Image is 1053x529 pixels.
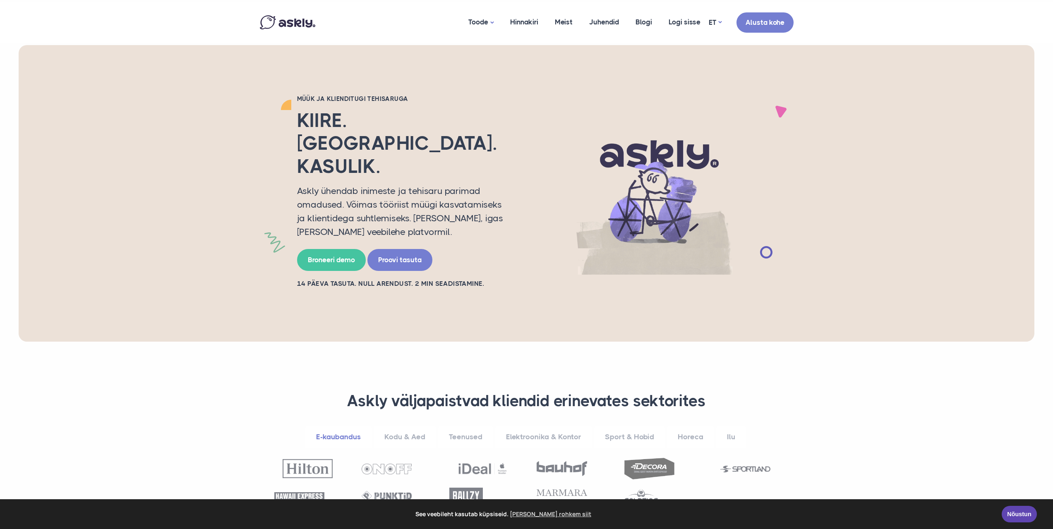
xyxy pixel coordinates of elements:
[525,112,785,275] img: AI multilingual chat
[362,464,412,474] img: OnOff
[537,461,587,476] img: Bauhof
[720,466,770,472] img: Sportland
[594,426,665,448] a: Sport & Hobid
[502,2,547,42] a: Hinnakiri
[495,426,592,448] a: Elektroonika & Kontor
[716,426,746,448] a: Ilu
[660,2,709,42] a: Logi sisse
[667,426,714,448] a: Horeca
[374,426,436,448] a: Kodu & Aed
[297,279,512,288] h2: 14 PÄEVA TASUTA. NULL ARENDUST. 2 MIN SEADISTAMINE.
[283,459,333,478] img: Hilton
[297,95,512,103] h2: Müük ja klienditugi tehisaruga
[709,17,722,29] a: ET
[624,489,658,503] img: Goldtime
[627,2,660,42] a: Blogi
[547,2,581,42] a: Meist
[260,15,315,29] img: Askly
[449,488,483,504] img: Ballzy
[458,459,508,478] img: Ideal
[537,489,587,502] img: Marmara Sterling
[274,492,324,500] img: Hawaii Express
[509,508,592,520] a: learn more about cookies
[460,2,502,43] a: Toode
[305,426,372,448] a: E-kaubandus
[736,12,794,33] a: Alusta kohe
[581,2,627,42] a: Juhendid
[297,109,512,178] h2: Kiire. [GEOGRAPHIC_DATA]. Kasulik.
[1002,506,1037,522] a: Nõustun
[367,249,432,271] a: Proovi tasuta
[297,249,366,271] a: Broneeri demo
[12,508,996,520] span: See veebileht kasutab küpsiseid.
[270,391,783,411] h3: Askly väljapaistvad kliendid erinevates sektorites
[362,491,412,501] img: Punktid
[438,426,493,448] a: Teenused
[297,184,512,239] p: Askly ühendab inimeste ja tehisaru parimad omadused. Võimas tööriist müügi kasvatamiseks ja klien...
